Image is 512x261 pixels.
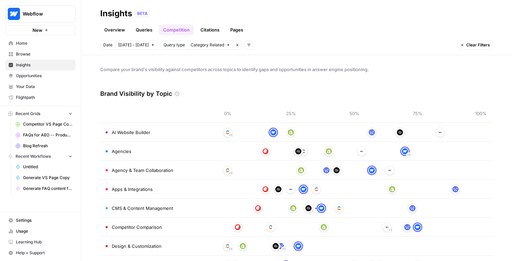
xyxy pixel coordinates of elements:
span: + 1 [229,170,232,177]
a: Learning Hub [5,237,76,247]
span: 50% [347,110,361,117]
span: Competitor Comparison [112,224,162,231]
img: onsbemoa9sjln5gpq3z6gl4wfdvr [305,205,312,211]
img: onsbemoa9sjln5gpq3z6gl4wfdvr [334,167,340,173]
img: wrtrwb713zz0l631c70900pxqvqh [321,224,327,230]
img: onsbemoa9sjln5gpq3z6gl4wfdvr [273,243,279,249]
button: Recent Grids [5,109,76,119]
button: Recent Workflows [5,151,76,161]
a: Untitled [13,161,76,172]
img: 2ud796hvc3gw7qwjscn75txc5abr [225,243,231,249]
button: New [5,25,76,35]
span: AI Website Builder [112,129,150,136]
span: 0% [221,110,234,117]
img: a1pu3e9a4sjoov2n4mw66knzy8l8 [369,167,375,173]
span: Settings [16,217,72,223]
button: [DATE] - [DATE] [115,41,158,49]
img: i4x52ilb2nzb0yhdjpwfqj6p8htt [313,205,319,211]
span: Category Related [191,42,224,48]
span: FAQs for AEO -- Product/Features Pages Grid [23,132,72,138]
span: Agencies [112,148,131,155]
button: Workspace: Webflow [5,5,76,22]
a: Queries [132,24,156,35]
img: 22xsrp1vvxnaoilgdb3s3rw3scik [452,186,458,192]
img: nkwbr8leobsn7sltvelb09papgu0 [262,148,269,154]
a: Flightpath [5,92,76,103]
span: + 1 [388,227,392,234]
img: wrtrwb713zz0l631c70900pxqvqh [389,186,395,192]
img: i4x52ilb2nzb0yhdjpwfqj6p8htt [288,186,294,192]
img: 22xsrp1vvxnaoilgdb3s3rw3scik [409,205,415,211]
a: Usage [5,226,76,237]
img: 22xsrp1vvxnaoilgdb3s3rw3scik [323,167,329,173]
img: wrtrwb713zz0l631c70900pxqvqh [298,167,304,173]
img: onsbemoa9sjln5gpq3z6gl4wfdvr [397,129,403,135]
img: a1pu3e9a4sjoov2n4mw66knzy8l8 [318,205,324,211]
span: + 1 [229,132,232,139]
img: onsbemoa9sjln5gpq3z6gl4wfdvr [275,186,281,192]
img: 2ud796hvc3gw7qwjscn75txc5abr [225,167,231,173]
span: Untitled [23,164,72,170]
a: Blog Refresh [13,140,76,151]
span: New [33,27,42,34]
span: 25% [284,110,298,117]
img: 2ud796hvc3gw7qwjscn75txc5abr [313,186,319,192]
img: wrtrwb713zz0l631c70900pxqvqh [326,148,332,154]
img: 22xsrp1vvxnaoilgdb3s3rw3scik [404,224,410,230]
span: CMS & Content Management [112,205,173,212]
img: 2ud796hvc3gw7qwjscn75txc5abr [268,224,274,230]
a: Your Data [5,81,76,92]
a: Settings [5,215,76,226]
img: wrtrwb713zz0l631c70900pxqvqh [288,129,294,135]
img: i4x52ilb2nzb0yhdjpwfqj6p8htt [387,167,393,173]
span: Apps & Integrations [112,186,153,193]
img: a1pu3e9a4sjoov2n4mw66knzy8l8 [270,129,276,135]
span: Compare your brand's visibility against competitors across topics to identify gaps and opportunit... [100,66,493,73]
img: i4x52ilb2nzb0yhdjpwfqj6p8htt [437,129,443,135]
span: 75% [411,110,424,117]
span: Query type [164,42,185,48]
img: i4x52ilb2nzb0yhdjpwfqj6p8htt [384,224,390,230]
img: a1pu3e9a4sjoov2n4mw66knzy8l8 [300,186,306,192]
span: Your Data [16,84,72,90]
button: Help + Support [5,247,76,258]
span: Blog Refresh [23,143,72,149]
a: Overview [100,24,129,35]
a: Pages [226,24,247,35]
img: wrtrwb713zz0l631c70900pxqvqh [240,243,246,249]
img: i4x52ilb2nzb0yhdjpwfqj6p8htt [359,148,365,154]
a: Browse [5,49,76,60]
div: Insights [100,8,132,19]
img: a1pu3e9a4sjoov2n4mw66knzy8l8 [295,243,301,249]
span: Browse [16,51,72,57]
h3: Brand Visibility by Topic [100,89,172,99]
img: 2ud796hvc3gw7qwjscn75txc5abr [336,205,342,211]
img: wrtrwb713zz0l631c70900pxqvqh [290,205,296,211]
a: Opportunities [5,70,76,81]
img: 22xsrp1vvxnaoilgdb3s3rw3scik [278,243,284,249]
a: Generate VS Page Copy [13,172,76,183]
span: Recent Workflows [16,153,51,159]
span: Home [16,40,72,46]
a: Citations [196,24,223,35]
span: Generate VS Page Copy [23,175,72,181]
span: Agency & Team Collaboration [112,167,173,174]
a: Generate FAQ content for AEO [Product/Features] [13,183,76,194]
span: + 1 [229,246,232,253]
span: Webflow [23,10,64,17]
img: 2ud796hvc3gw7qwjscn75txc5abr [300,148,306,154]
span: 100% [474,110,488,117]
a: Home [5,38,76,49]
a: Competitor VS Page Content Grid [13,119,76,130]
span: Learning Hub [16,239,72,245]
span: [DATE] - [DATE] [118,42,149,48]
a: FAQs for AEO -- Product/Features Pages Grid [13,130,76,140]
span: Clear Filters [466,42,490,48]
img: 22xsrp1vvxnaoilgdb3s3rw3scik [369,129,375,135]
img: nkwbr8leobsn7sltvelb09papgu0 [235,224,241,230]
span: Competitor VS Page Content Grid [23,121,72,127]
button: Category Related [188,41,233,49]
span: + 1 [407,152,410,158]
a: Competition [159,24,194,35]
span: Date [103,42,112,48]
